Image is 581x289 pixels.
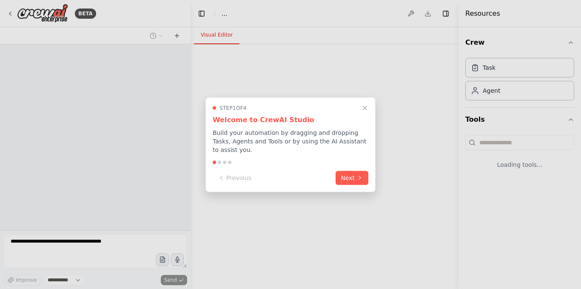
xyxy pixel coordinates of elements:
p: Build your automation by dragging and dropping Tasks, Agents and Tools or by using the AI Assista... [213,128,368,154]
span: Step 1 of 4 [219,104,247,111]
button: Previous [213,171,256,185]
button: Close walkthrough [360,103,370,113]
button: Next [336,171,368,185]
h3: Welcome to CrewAI Studio [213,114,368,125]
button: Hide left sidebar [196,8,208,20]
